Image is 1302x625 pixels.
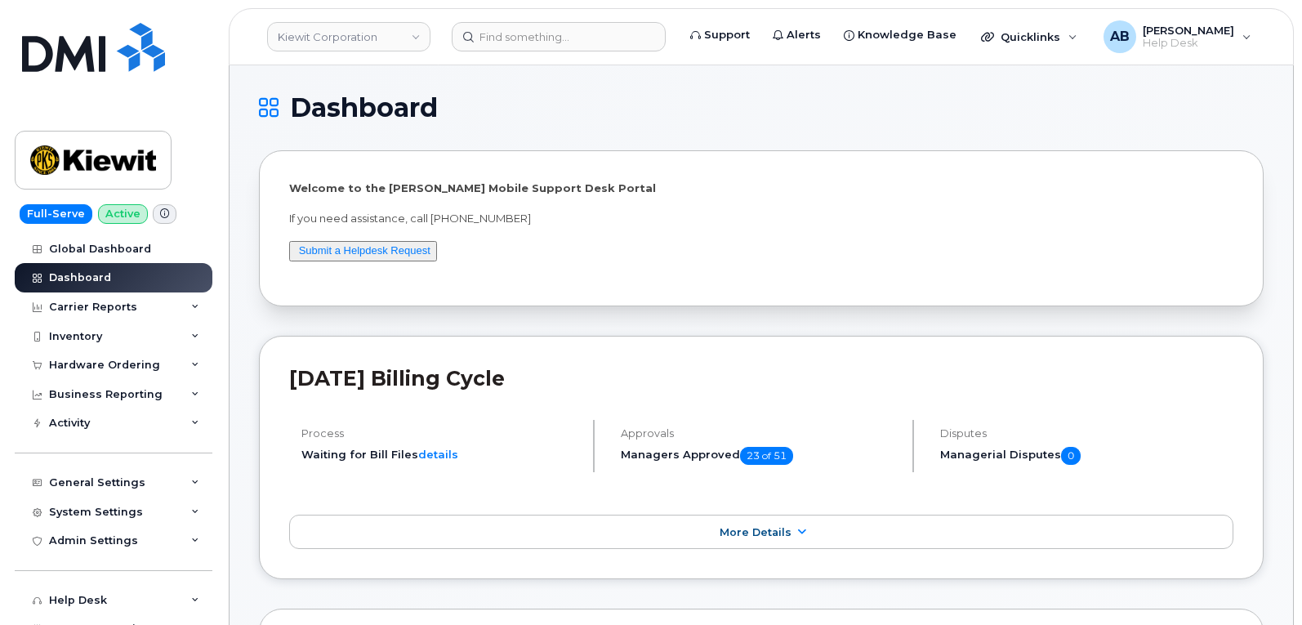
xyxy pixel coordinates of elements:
p: Welcome to the [PERSON_NAME] Mobile Support Desk Portal [289,181,1233,196]
a: Submit a Helpdesk Request [299,244,430,257]
button: Submit a Helpdesk Request [289,241,437,261]
span: More Details [720,526,791,538]
span: 23 of 51 [740,447,793,465]
li: Waiting for Bill Files [301,447,579,462]
h5: Managerial Disputes [940,447,1233,465]
h4: Approvals [621,427,898,440]
iframe: Messenger Launcher [1231,554,1290,613]
a: details [418,448,458,461]
h2: [DATE] Billing Cycle [289,366,1233,391]
span: Dashboard [290,96,438,120]
p: If you need assistance, call [PHONE_NUMBER] [289,211,1233,226]
h5: Managers Approved [621,447,898,465]
h4: Disputes [940,427,1233,440]
span: 0 [1061,447,1081,465]
h4: Process [301,427,579,440]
